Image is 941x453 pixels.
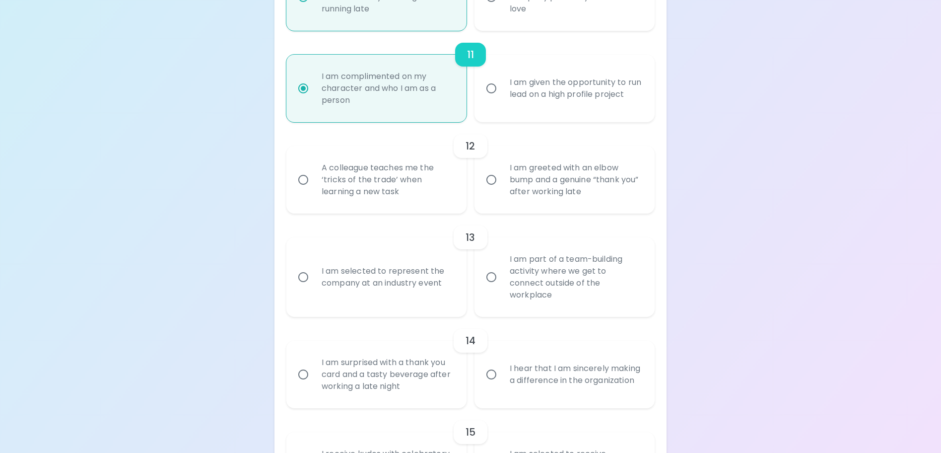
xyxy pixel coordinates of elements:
div: choice-group-check [286,317,655,408]
div: I am given the opportunity to run lead on a high profile project [502,65,649,112]
div: I am surprised with a thank you card and a tasty beverage after working a late night [314,345,461,404]
div: I am part of a team-building activity where we get to connect outside of the workplace [502,241,649,313]
h6: 15 [466,424,475,440]
h6: 14 [466,333,475,349]
div: I am greeted with an elbow bump and a genuine “thank you” after working late [502,150,649,210]
div: A colleague teaches me the ‘tricks of the trade’ when learning a new task [314,150,461,210]
div: choice-group-check [286,214,655,317]
h6: 11 [467,47,474,63]
div: choice-group-check [286,122,655,214]
h6: 12 [466,138,475,154]
div: choice-group-check [286,31,655,122]
div: I am complimented on my character and who I am as a person [314,59,461,118]
div: I hear that I am sincerely making a difference in the organization [502,351,649,398]
h6: 13 [466,229,475,245]
div: I am selected to represent the company at an industry event [314,253,461,301]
